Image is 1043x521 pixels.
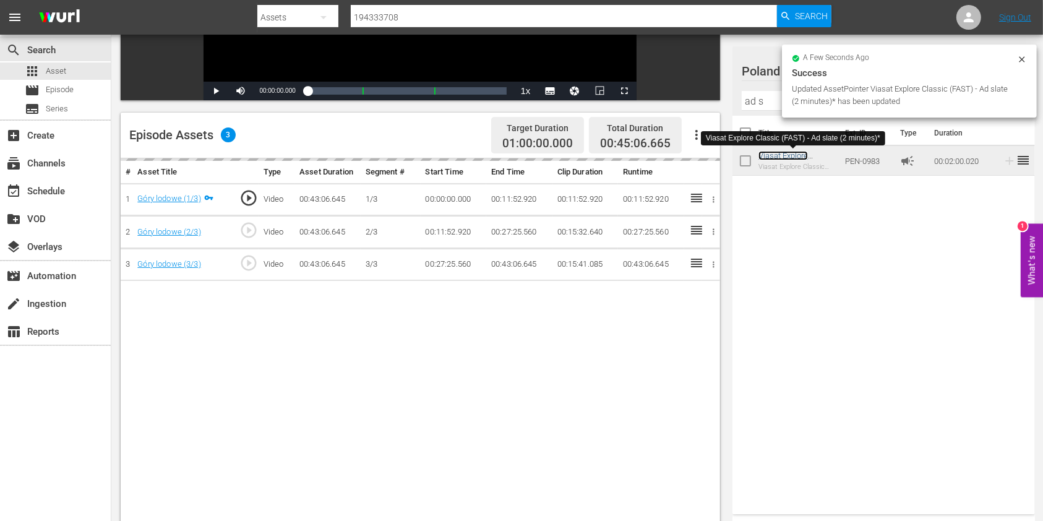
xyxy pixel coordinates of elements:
td: 00:11:52.920 [618,183,684,216]
td: 00:43:06.645 [294,216,361,249]
td: Video [259,248,294,281]
div: Viasat Explore Classic (FAST) - Ad slate (2 minutes)* [758,163,835,171]
td: 00:43:06.645 [294,248,361,281]
span: Ingestion [6,296,21,311]
td: 00:27:25.560 [486,216,552,249]
td: 3/3 [361,248,421,281]
td: 00:27:25.560 [618,216,684,249]
span: Asset [25,64,40,79]
td: 00:43:06.645 [486,248,552,281]
a: Sign Out [999,12,1031,22]
span: Asset [46,65,66,77]
a: Viasat Explore Classic (FAST) - Ad slate (2 minutes)* [758,151,825,179]
th: Title [758,116,838,150]
td: 00:11:52.920 [552,183,619,216]
th: # [121,161,132,184]
span: play_circle_outline [239,221,258,239]
button: Play [204,82,228,100]
div: Episode Assets [129,127,236,142]
td: 00:43:06.645 [618,248,684,281]
span: Episode [46,84,74,96]
div: Target Duration [502,119,573,137]
div: Total Duration [600,119,671,137]
td: 00:00:00.000 [421,183,487,216]
span: Reports [6,324,21,339]
span: 3 [221,127,236,142]
button: Picture-in-Picture [587,82,612,100]
span: Series [46,103,68,115]
span: play_circle_outline [239,254,258,272]
td: PEN-0983 [840,146,896,176]
span: Automation [6,269,21,283]
td: 00:11:52.920 [421,216,487,249]
td: 00:15:32.640 [552,216,619,249]
th: Segment # [361,161,421,184]
td: 1 [121,183,132,216]
span: menu [7,10,22,25]
svg: Add to Episode [1003,154,1016,168]
button: Open Feedback Widget [1021,224,1043,298]
span: Search [795,5,828,27]
th: Asset Duration [294,161,361,184]
th: Type [893,116,927,150]
div: Updated AssetPointer Viasat Explore Classic (FAST) - Ad slate (2 minutes)* has been updated [792,83,1014,108]
button: Search [777,5,831,27]
th: Type [259,161,294,184]
td: 2 [121,216,132,249]
button: Jump To Time [562,82,587,100]
span: Series [25,101,40,116]
span: a few seconds ago [804,53,870,63]
div: 1 [1018,222,1028,231]
a: Góry lodowe (1/3) [137,194,200,203]
button: Playback Rate [513,82,538,100]
span: Search [6,43,21,58]
span: Episode [25,83,40,98]
span: 00:45:06.665 [600,136,671,150]
th: Asset Title [132,161,234,184]
span: reorder [1016,153,1031,168]
span: 01:00:00.000 [502,137,573,151]
span: Ad [901,153,916,168]
div: Viasat Explore Classic (FAST) - Ad slate (2 minutes)* [706,133,880,144]
th: Duration [927,116,1002,150]
span: play_circle_outline [239,189,258,207]
th: Clip Duration [552,161,619,184]
div: Poland Explore Promos [742,54,1014,88]
span: Create [6,128,21,143]
button: Fullscreen [612,82,637,100]
span: Overlays [6,239,21,254]
span: 00:00:00.000 [259,87,295,94]
td: 00:02:00.020 [930,146,998,176]
td: 00:27:25.560 [421,248,487,281]
td: 2/3 [361,216,421,249]
td: 00:11:52.920 [486,183,552,216]
a: Góry lodowe (2/3) [137,227,200,236]
img: ans4CAIJ8jUAAAAAAAAAAAAAAAAAAAAAAAAgQb4GAAAAAAAAAAAAAAAAAAAAAAAAJMjXAAAAAAAAAAAAAAAAAAAAAAAAgAT5G... [30,3,89,32]
button: Subtitles [538,82,562,100]
span: VOD [6,212,21,226]
th: Runtime [618,161,684,184]
span: Channels [6,156,21,171]
td: Video [259,183,294,216]
a: Góry lodowe (3/3) [137,259,200,269]
span: Schedule [6,184,21,199]
div: Success [792,66,1027,80]
th: End Time [486,161,552,184]
button: Mute [228,82,253,100]
td: Video [259,216,294,249]
td: 00:15:41.085 [552,248,619,281]
th: Start Time [421,161,487,184]
td: 1/3 [361,183,421,216]
div: Progress Bar [308,87,507,95]
td: 00:43:06.645 [294,183,361,216]
td: 3 [121,248,132,281]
